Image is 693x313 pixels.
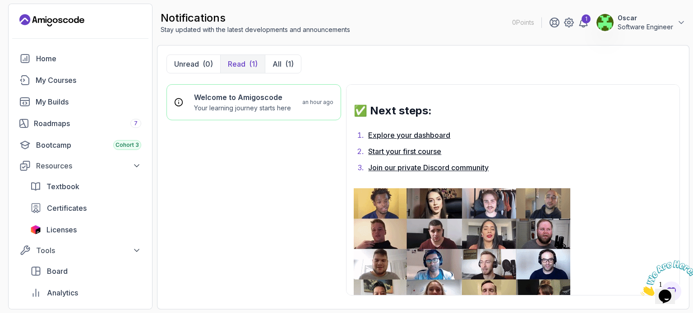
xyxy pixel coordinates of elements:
p: All [273,59,282,69]
div: (1) [285,59,294,69]
span: Textbook [46,181,79,192]
div: Roadmaps [34,118,141,129]
a: 1 [578,17,589,28]
h6: Welcome to Amigoscode [194,92,291,103]
p: an hour ago [302,99,333,106]
button: All(1) [265,55,301,73]
a: analytics [25,284,147,302]
span: Board [47,266,68,277]
a: Explore your dashboard [368,131,450,140]
div: Home [36,53,141,64]
span: Licenses [46,224,77,235]
a: roadmaps [14,114,147,132]
button: Tools [14,242,147,259]
a: Join our private Discord community [368,163,489,172]
div: Resources [36,160,141,171]
a: certificates [25,199,147,217]
div: 1 [582,14,591,23]
button: user profile imageOscarSoftware Engineer [596,14,686,32]
a: courses [14,71,147,89]
a: textbook [25,177,147,195]
p: 0 Points [512,18,534,27]
p: Read [228,59,245,69]
p: Software Engineer [618,23,673,32]
div: (0) [203,59,213,69]
div: My Courses [36,75,141,86]
div: My Builds [36,96,141,107]
h2: notifications [161,11,350,25]
p: Your learning journey starts here [194,104,291,113]
div: Bootcamp [36,140,141,150]
img: Faces of Amigoscode [354,188,570,310]
iframe: chat widget [637,257,693,299]
a: board [25,262,147,280]
a: builds [14,93,147,111]
p: Oscar [618,14,673,23]
button: Read(1) [220,55,265,73]
div: Tools [36,245,141,256]
p: Unread [174,59,199,69]
button: Resources [14,158,147,174]
div: (1) [249,59,258,69]
a: Landing page [19,13,84,27]
a: licenses [25,221,147,239]
img: jetbrains icon [30,225,41,234]
h2: ✅ Next steps: [354,104,672,118]
a: Start your first course [368,147,441,156]
a: bootcamp [14,136,147,154]
img: user profile image [596,14,614,31]
a: home [14,50,147,68]
button: Unread(0) [167,55,220,73]
span: Cohort 3 [115,141,139,149]
p: Stay updated with the latest developments and announcements [161,25,350,34]
span: 7 [134,120,138,127]
span: Analytics [47,287,78,298]
span: 1 [4,4,7,11]
img: Chat attention grabber [4,4,60,39]
span: Certificates [47,203,87,213]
